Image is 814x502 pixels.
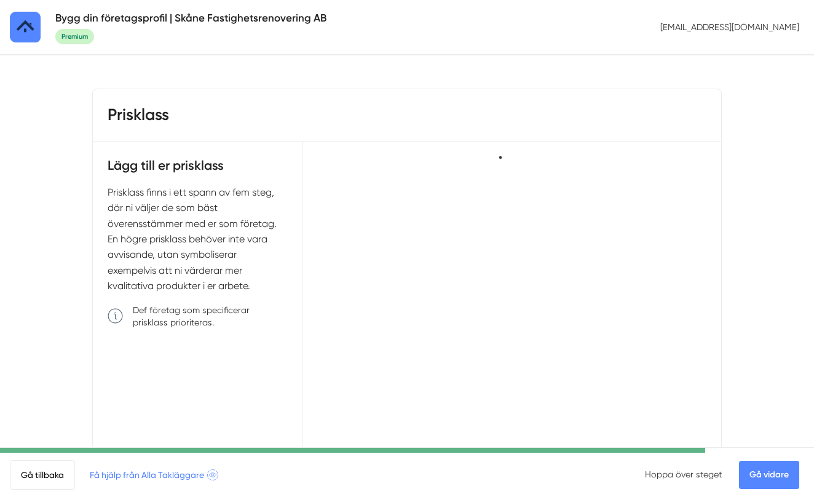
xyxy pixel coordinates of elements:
[55,10,326,26] h5: Bygg din företagsprofil | Skåne Fastighetsrenovering AB
[655,16,804,38] p: [EMAIL_ADDRESS][DOMAIN_NAME]
[645,469,722,479] a: Hoppa över steget
[108,185,287,294] p: Prisklass finns i ett spann av fem steg, där ni väljer de som bäst överensstämmer med er som före...
[108,104,169,126] h3: Prisklass
[10,12,41,42] img: Alla Takläggare
[133,304,287,329] p: Def företag som specificerar prisklass prioriteras.
[10,460,75,490] a: Gå tillbaka
[108,156,287,184] h4: Lägg till er prisklass
[90,468,218,482] span: Få hjälp från Alla Takläggare
[739,461,799,489] a: Gå vidare
[55,29,94,44] span: Premium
